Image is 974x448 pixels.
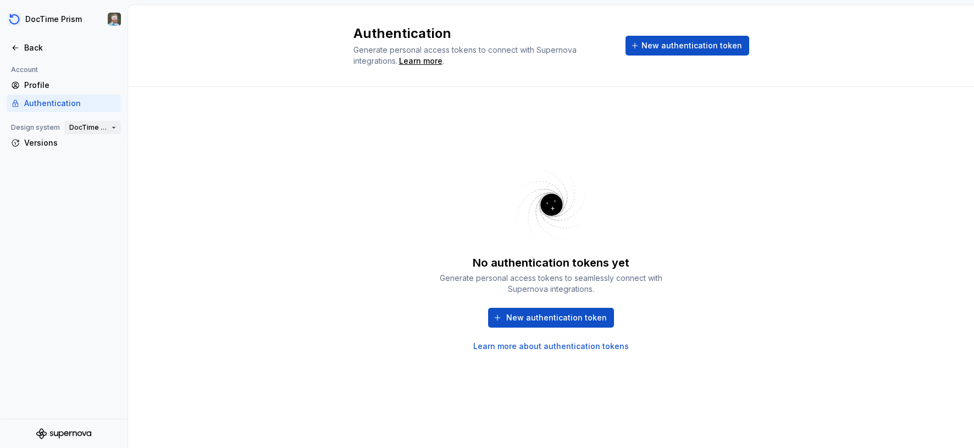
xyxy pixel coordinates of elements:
[506,312,607,323] span: New authentication token
[7,134,121,152] a: Versions
[473,255,629,270] div: No authentication tokens yet
[397,57,444,65] span: .
[473,341,629,352] a: Learn more about authentication tokens
[24,137,117,148] div: Versions
[24,42,117,53] div: Back
[488,308,614,328] button: New authentication token
[7,39,121,57] a: Back
[626,36,749,56] button: New authentication token
[353,45,579,65] span: Generate personal access tokens to connect with Supernova integrations.
[8,13,21,26] img: 90418a54-4231-473e-b32d-b3dd03b28af1.png
[7,63,42,76] div: Account
[641,40,742,51] span: New authentication token
[36,428,91,439] svg: Supernova Logo
[436,273,667,295] div: Generate personal access tokens to seamlessly connect with Supernova integrations.
[7,95,121,112] a: Authentication
[24,80,117,91] div: Profile
[69,123,107,132] span: DocTime Prism
[353,25,612,42] h2: Authentication
[24,98,117,109] div: Authentication
[399,56,442,67] a: Learn more
[108,13,121,26] img: Jeff
[7,76,121,94] a: Profile
[7,121,64,134] div: Design system
[2,7,125,31] button: DocTime PrismJeff
[25,14,82,25] div: DocTime Prism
